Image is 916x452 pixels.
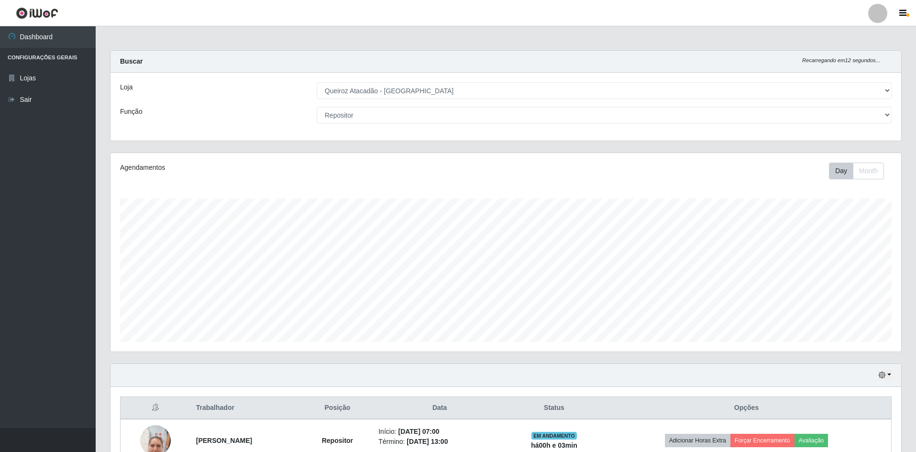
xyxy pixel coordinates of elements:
strong: [PERSON_NAME] [196,437,252,444]
label: Loja [120,82,132,92]
button: Month [853,163,884,179]
li: Início: [378,427,501,437]
strong: há 00 h e 03 min [531,441,577,449]
th: Data [373,397,507,419]
strong: Buscar [120,57,143,65]
i: Recarregando em 12 segundos... [802,57,880,63]
th: Opções [602,397,891,419]
span: EM ANDAMENTO [531,432,577,440]
th: Trabalhador [190,397,302,419]
label: Função [120,107,143,117]
div: Agendamentos [120,163,433,173]
img: CoreUI Logo [16,7,58,19]
div: Toolbar with button groups [829,163,892,179]
button: Forçar Encerramento [730,434,795,447]
time: [DATE] 07:00 [398,428,439,435]
strong: Repositor [322,437,353,444]
button: Day [829,163,853,179]
li: Término: [378,437,501,447]
th: Status [507,397,602,419]
button: Avaliação [795,434,828,447]
div: First group [829,163,884,179]
time: [DATE] 13:00 [407,438,448,445]
button: Adicionar Horas Extra [665,434,730,447]
th: Posição [302,397,373,419]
